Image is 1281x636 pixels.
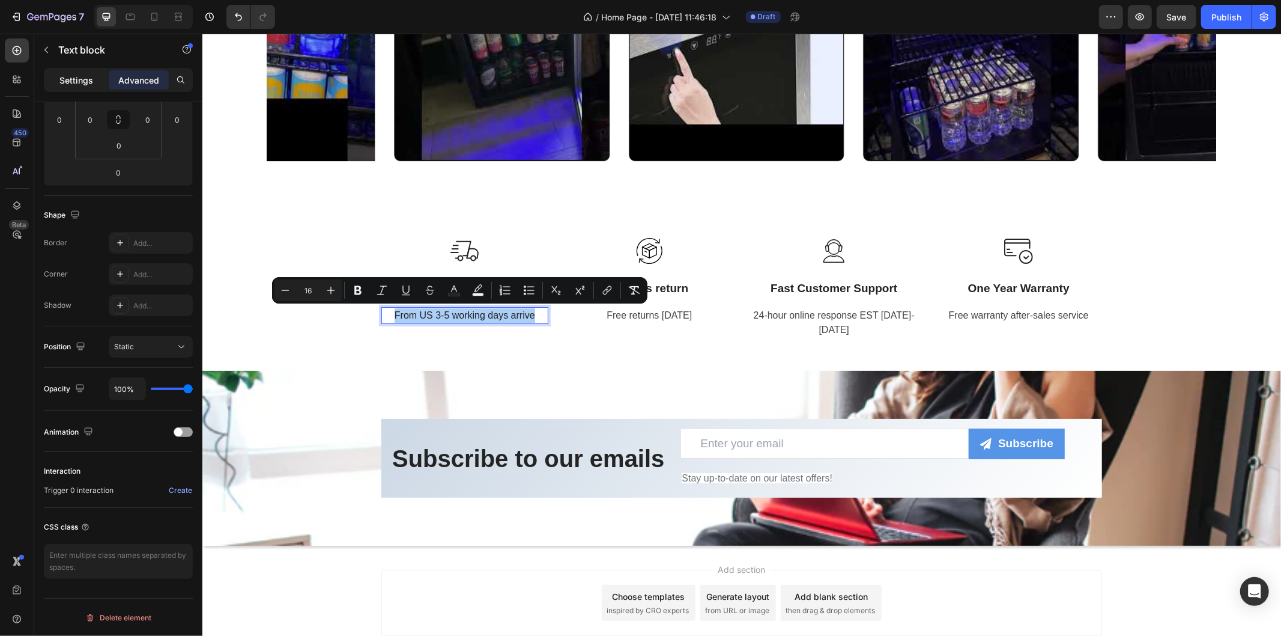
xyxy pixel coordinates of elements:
div: Delete element [85,611,151,625]
div: Undo/Redo [226,5,275,29]
div: Open Intercom Messenger [1240,577,1269,606]
div: Subscribe [796,403,851,418]
input: 0px [107,136,131,154]
span: Trigger 0 interaction [44,485,114,496]
p: One Year Warranty [734,248,899,263]
p: 30 days return [365,248,530,263]
p: 7 [79,10,84,24]
p: Text block [58,43,160,57]
p: Free returns [DATE] [365,275,530,289]
div: Add blank section [592,557,665,569]
p: Fast delivery [180,248,345,263]
span: then drag & drop elements [583,572,673,582]
div: Choose templates [410,557,483,569]
span: Draft [758,11,776,22]
input: 0 [106,164,130,182]
div: Rich Text Editor. Editing area: main [179,274,346,290]
button: Create [168,483,193,498]
div: Interaction [44,466,80,477]
input: Enter your email [478,395,766,426]
div: Animation [44,424,95,441]
img: Alt Image [617,203,646,232]
button: Static [109,336,193,358]
img: Alt Image [248,203,277,232]
p: Free warranty after-sales service [734,275,899,289]
p: 24-hour online response EST [DATE]-[DATE] [550,275,714,304]
button: Publish [1201,5,1252,29]
span: Stay up-to-date on our latest offers! [479,439,630,450]
p: Advanced [118,74,159,87]
div: Add... [133,301,190,311]
span: inspired by CRO experts [404,572,486,582]
img: Alt Image [802,203,831,232]
img: Alt Image [432,203,461,232]
p: Fast Customer Support [550,248,714,263]
span: Save [1167,12,1187,22]
strong: Subscribe to our emails [190,412,462,438]
input: 0 [50,111,68,129]
input: 0px [81,111,99,129]
div: CSS class [44,522,90,533]
div: Corner [44,269,68,280]
span: Add section [511,530,568,542]
span: Static [114,342,134,351]
div: Generate layout [504,557,568,569]
span: Home Page - [DATE] 11:46:18 [602,11,717,23]
span: / [596,11,599,23]
div: Border [44,237,67,248]
button: Subscribe [766,395,862,426]
span: From US 3-5 working days arrive [192,277,333,287]
p: Settings [59,74,93,87]
div: Publish [1211,11,1241,23]
div: Opacity [44,381,87,397]
iframe: Design area [202,34,1281,636]
button: 7 [5,5,89,29]
input: 0 [168,111,186,129]
button: Save [1157,5,1196,29]
input: Auto [109,378,145,400]
div: Add... [133,269,190,280]
span: from URL or image [503,572,567,582]
button: Delete element [44,608,193,628]
div: Add... [133,238,190,249]
div: Shape [44,207,82,224]
div: 450 [11,128,29,138]
div: Beta [9,220,29,230]
div: Shadow [44,300,71,311]
div: Editor contextual toolbar [272,277,647,304]
div: Create [169,485,192,496]
div: Position [44,339,88,355]
input: 0px [139,111,157,129]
